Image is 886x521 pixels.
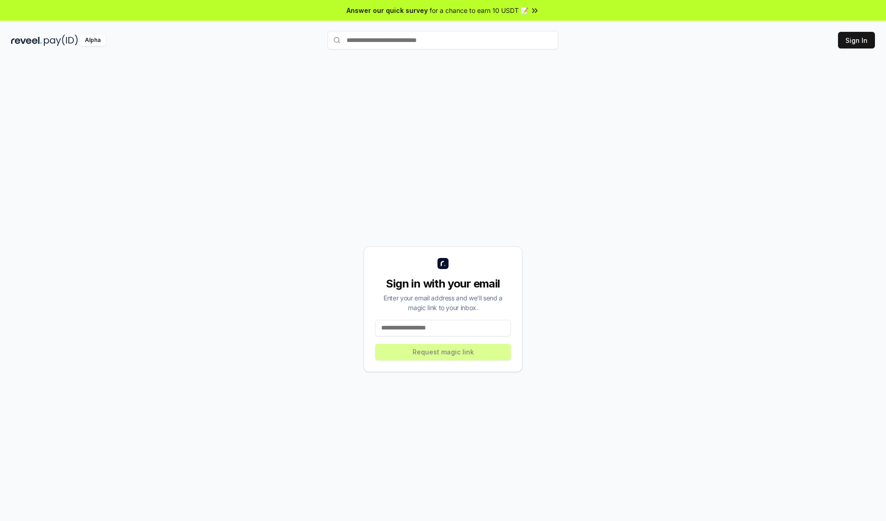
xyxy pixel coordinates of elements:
div: Enter your email address and we’ll send a magic link to your inbox. [375,293,511,312]
button: Sign In [838,32,875,48]
span: for a chance to earn 10 USDT 📝 [430,6,528,15]
span: Answer our quick survey [347,6,428,15]
div: Sign in with your email [375,276,511,291]
img: reveel_dark [11,35,42,46]
img: pay_id [44,35,78,46]
div: Alpha [80,35,106,46]
img: logo_small [437,258,449,269]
